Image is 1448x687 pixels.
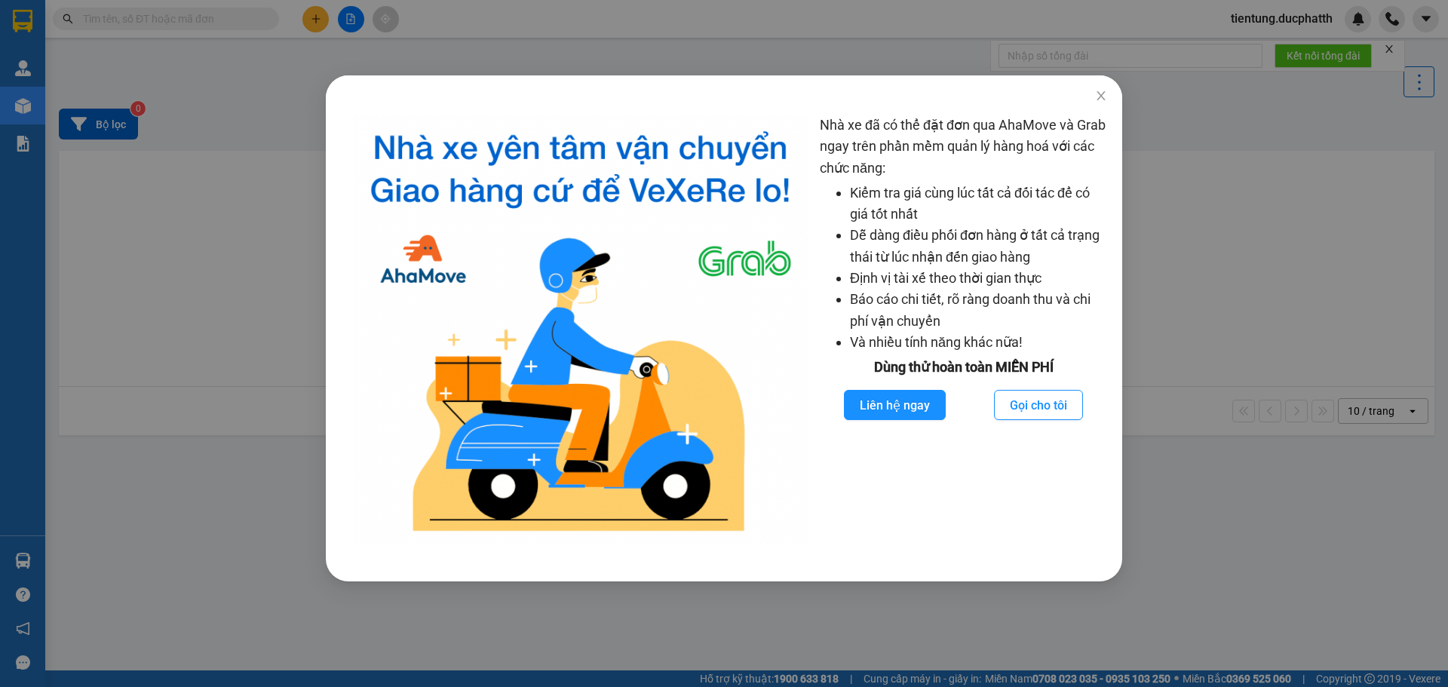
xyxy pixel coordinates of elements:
div: Nhà xe đã có thể đặt đơn qua AhaMove và Grab ngay trên phần mềm quản lý hàng hoá với các chức năng: [820,115,1107,544]
li: Dễ dàng điều phối đơn hàng ở tất cả trạng thái từ lúc nhận đến giao hàng [850,225,1107,268]
li: Kiểm tra giá cùng lúc tất cả đối tác để có giá tốt nhất [850,182,1107,225]
div: Dùng thử hoàn toàn MIỄN PHÍ [820,357,1107,378]
img: logo [353,115,808,544]
li: Báo cáo chi tiết, rõ ràng doanh thu và chi phí vận chuyển [850,289,1107,332]
button: Close [1080,75,1122,118]
button: Liên hệ ngay [844,390,946,420]
li: Và nhiều tính năng khác nữa! [850,332,1107,353]
span: Liên hệ ngay [860,396,930,415]
span: close [1095,90,1107,102]
span: Gọi cho tôi [1010,396,1067,415]
li: Định vị tài xế theo thời gian thực [850,268,1107,289]
button: Gọi cho tôi [994,390,1083,420]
